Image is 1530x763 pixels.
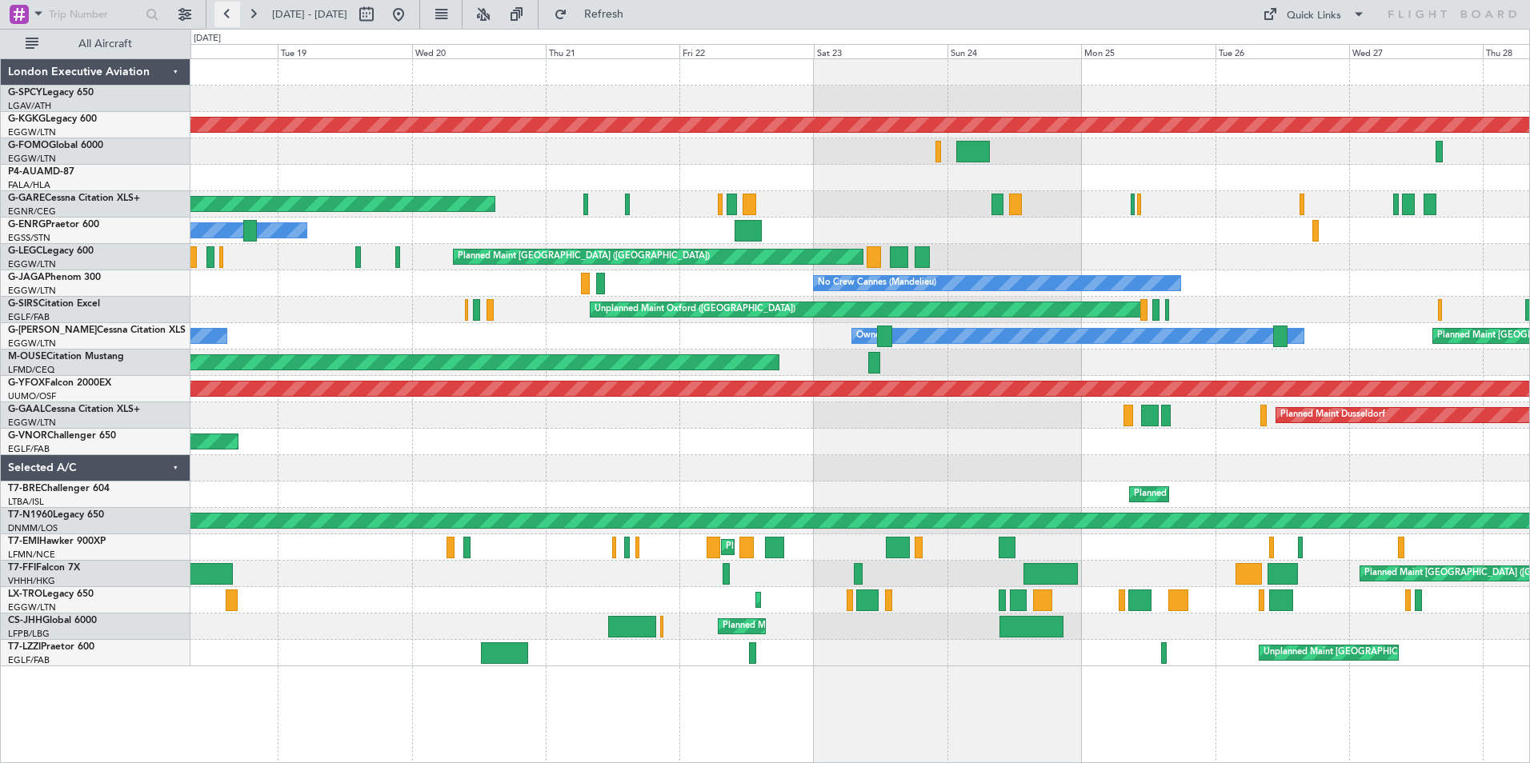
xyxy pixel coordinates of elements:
[8,510,104,520] a: T7-N1960Legacy 650
[8,601,56,613] a: EGGW/LTN
[8,431,116,441] a: G-VNORChallenger 650
[8,484,41,493] span: T7-BRE
[8,352,124,362] a: M-OUSECitation Mustang
[8,311,50,323] a: EGLF/FAB
[8,179,50,191] a: FALA/HLA
[8,88,42,98] span: G-SPCY
[8,563,36,573] span: T7-FFI
[856,324,883,348] div: Owner
[8,642,41,652] span: T7-LZZI
[8,153,56,165] a: EGGW/LTN
[1349,44,1483,58] div: Wed 27
[272,7,347,22] span: [DATE] - [DATE]
[8,390,56,402] a: UUMO/OSF
[49,2,141,26] input: Trip Number
[8,141,103,150] a: G-FOMOGlobal 6000
[144,44,278,58] div: Mon 18
[8,273,101,282] a: G-JAGAPhenom 300
[412,44,546,58] div: Wed 20
[8,326,97,335] span: G-[PERSON_NAME]
[8,522,58,534] a: DNMM/LOS
[723,614,975,638] div: Planned Maint [GEOGRAPHIC_DATA] ([GEOGRAPHIC_DATA])
[8,364,54,376] a: LFMD/CEQ
[546,44,679,58] div: Thu 21
[8,589,42,599] span: LX-TRO
[8,417,56,429] a: EGGW/LTN
[1280,403,1385,427] div: Planned Maint Dusseldorf
[42,38,169,50] span: All Aircraft
[8,88,94,98] a: G-SPCYLegacy 650
[8,326,186,335] a: G-[PERSON_NAME]Cessna Citation XLS
[8,405,45,414] span: G-GAAL
[8,299,100,309] a: G-SIRSCitation Excel
[8,126,56,138] a: EGGW/LTN
[814,44,947,58] div: Sat 23
[278,44,411,58] div: Tue 19
[8,220,46,230] span: G-ENRG
[8,628,50,640] a: LFPB/LBG
[8,537,39,546] span: T7-EMI
[726,535,859,559] div: Planned Maint [PERSON_NAME]
[547,2,643,27] button: Refresh
[8,484,110,493] a: T7-BREChallenger 604
[947,44,1081,58] div: Sun 24
[1255,2,1373,27] button: Quick Links
[8,246,94,256] a: G-LEGCLegacy 600
[571,9,638,20] span: Refresh
[818,271,936,295] div: No Crew Cannes (Mandelieu)
[8,285,56,297] a: EGGW/LTN
[8,378,111,388] a: G-YFOXFalcon 2000EX
[8,589,94,599] a: LX-TROLegacy 650
[8,654,50,666] a: EGLF/FAB
[8,141,49,150] span: G-FOMO
[8,378,45,388] span: G-YFOX
[1134,482,1327,506] div: Planned Maint Warsaw ([GEOGRAPHIC_DATA])
[8,352,46,362] span: M-OUSE
[8,114,97,124] a: G-KGKGLegacy 600
[8,563,80,573] a: T7-FFIFalcon 7X
[595,298,795,322] div: Unplanned Maint Oxford ([GEOGRAPHIC_DATA])
[8,100,51,112] a: LGAV/ATH
[8,246,42,256] span: G-LEGC
[8,167,44,177] span: P4-AUA
[8,114,46,124] span: G-KGKG
[458,245,710,269] div: Planned Maint [GEOGRAPHIC_DATA] ([GEOGRAPHIC_DATA])
[8,642,94,652] a: T7-LZZIPraetor 600
[8,299,38,309] span: G-SIRS
[8,431,47,441] span: G-VNOR
[8,496,44,508] a: LTBA/ISL
[8,443,50,455] a: EGLF/FAB
[194,32,221,46] div: [DATE]
[8,537,106,546] a: T7-EMIHawker 900XP
[1287,8,1341,24] div: Quick Links
[8,549,55,561] a: LFMN/NCE
[8,194,45,203] span: G-GARE
[1216,44,1349,58] div: Tue 26
[8,232,50,244] a: EGSS/STN
[8,167,74,177] a: P4-AUAMD-87
[8,194,140,203] a: G-GARECessna Citation XLS+
[8,206,56,218] a: EGNR/CEG
[8,338,56,350] a: EGGW/LTN
[8,273,45,282] span: G-JAGA
[8,405,140,414] a: G-GAALCessna Citation XLS+
[1081,44,1215,58] div: Mon 25
[8,616,97,625] a: CS-JHHGlobal 6000
[679,44,813,58] div: Fri 22
[1264,641,1527,665] div: Unplanned Maint [GEOGRAPHIC_DATA] ([GEOGRAPHIC_DATA])
[8,616,42,625] span: CS-JHH
[18,31,174,57] button: All Aircraft
[8,510,53,520] span: T7-N1960
[8,220,99,230] a: G-ENRGPraetor 600
[8,575,55,587] a: VHHH/HKG
[8,258,56,270] a: EGGW/LTN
